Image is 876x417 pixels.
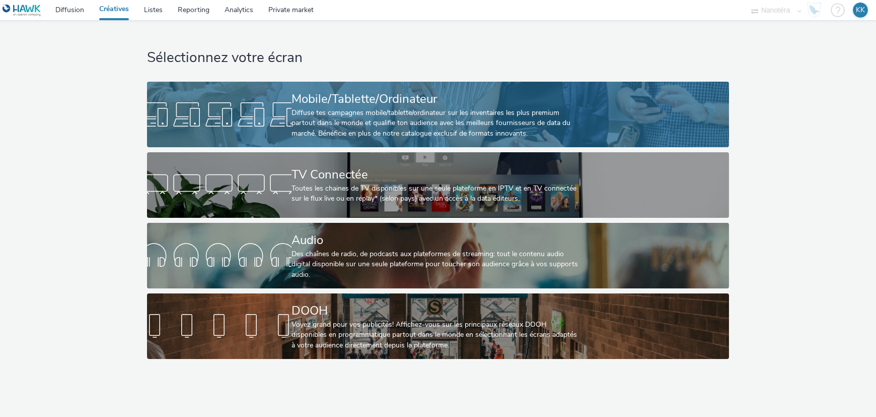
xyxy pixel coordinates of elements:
[291,249,580,280] div: Des chaînes de radio, de podcasts aux plateformes de streaming: tout le contenu audio digital dis...
[807,2,822,18] img: Hawk Academy
[147,223,728,288] a: AudioDes chaînes de radio, de podcasts aux plateformes de streaming: tout le contenu audio digita...
[147,293,728,359] a: DOOHVoyez grand pour vos publicités! Affichez-vous sur les principaux réseaux DOOH disponibles en...
[291,320,580,350] div: Voyez grand pour vos publicités! Affichez-vous sur les principaux réseaux DOOH disponibles en pro...
[291,231,580,249] div: Audio
[807,2,826,18] a: Hawk Academy
[856,3,865,18] div: KK
[291,302,580,320] div: DOOH
[291,184,580,204] div: Toutes les chaines de TV disponibles sur une seule plateforme en IPTV et en TV connectée sur le f...
[3,4,41,17] img: undefined Logo
[291,108,580,139] div: Diffuse tes campagnes mobile/tablette/ordinateur sur les inventaires les plus premium partout dan...
[291,166,580,184] div: TV Connectée
[147,48,728,68] h1: Sélectionnez votre écran
[147,152,728,218] a: TV ConnectéeToutes les chaines de TV disponibles sur une seule plateforme en IPTV et en TV connec...
[147,82,728,147] a: Mobile/Tablette/OrdinateurDiffuse tes campagnes mobile/tablette/ordinateur sur les inventaires le...
[291,90,580,108] div: Mobile/Tablette/Ordinateur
